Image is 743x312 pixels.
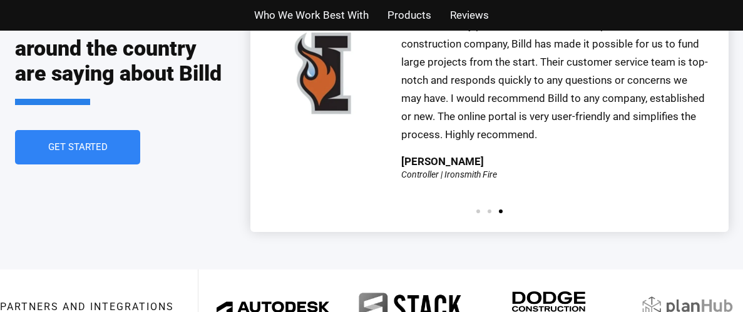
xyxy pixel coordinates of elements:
[48,143,107,152] span: Get Started
[401,170,497,179] div: Controller | Ironsmith Fire
[488,209,491,213] span: Go to slide 2
[15,10,225,105] h2: See what contractors around the country are saying about Billd
[15,130,140,164] a: Get Started
[499,209,503,213] span: Go to slide 3
[476,209,480,213] span: Go to slide 1
[401,156,484,167] div: [PERSON_NAME]
[387,6,431,24] a: Products
[450,6,489,24] a: Reviews
[254,6,369,24] a: Who We Work Best With
[401,2,708,141] span: Our partnership with Billd started over a year ago, and we have been extremely pleased with the o...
